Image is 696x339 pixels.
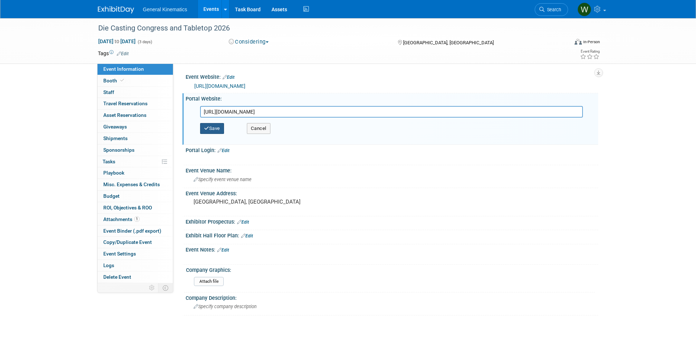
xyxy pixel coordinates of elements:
td: Tags [98,50,129,57]
a: Travel Reservations [98,98,173,109]
div: Event Website: [186,72,598,81]
a: Edit [217,148,229,153]
a: Event Binder (.pdf export) [98,225,173,237]
span: Staff [103,89,114,95]
span: Shipments [103,135,128,141]
a: Staff [98,87,173,98]
i: Booth reservation complete [120,78,124,82]
a: Edit [217,248,229,253]
span: Playbook [103,170,124,176]
span: [GEOGRAPHIC_DATA], [GEOGRAPHIC_DATA] [403,40,494,45]
span: Copy/Duplicate Event [103,239,152,245]
img: Whitney Swanson [577,3,591,16]
span: Delete Event [103,274,131,280]
div: Event Format [525,38,600,49]
span: Travel Reservations [103,101,148,106]
button: Considering [226,38,272,46]
span: Attachments [103,216,140,222]
span: to [113,38,120,44]
a: Shipments [98,133,173,144]
pre: [GEOGRAPHIC_DATA], [GEOGRAPHIC_DATA] [194,199,349,205]
a: Event Settings [98,248,173,260]
span: Giveaways [103,124,127,130]
span: [DATE] [DATE] [98,38,136,45]
div: Die Casting Congress and Tabletop 2026 [96,22,557,35]
a: ROI, Objectives & ROO [98,202,173,213]
button: Save [200,123,224,134]
span: Specify company description [194,304,257,309]
a: [URL][DOMAIN_NAME] [194,83,245,89]
div: Exhibit Hall Floor Plan: [186,230,598,240]
td: Personalize Event Tab Strip [146,283,158,293]
td: Toggle Event Tabs [158,283,173,293]
span: (3 days) [137,40,152,44]
span: Asset Reservations [103,112,146,118]
button: Cancel [247,123,270,134]
span: Booth [103,78,125,83]
span: Event Information [103,66,144,72]
span: Search [544,7,561,12]
a: Edit [223,75,235,80]
a: Playbook [98,167,173,179]
img: Format-Inperson.png [575,39,582,45]
span: Budget [103,193,120,199]
img: ExhibitDay [98,6,134,13]
a: Booth [98,75,173,86]
span: Event Settings [103,251,136,257]
span: ROI, Objectives & ROO [103,205,152,211]
div: Event Venue Address: [186,188,598,197]
a: Tasks [98,156,173,167]
a: Delete Event [98,271,173,283]
a: Budget [98,191,173,202]
div: Event Notes: [186,244,598,254]
a: Sponsorships [98,144,173,156]
span: Tasks [103,159,115,164]
div: Event Venue Name: [186,165,598,174]
a: Event Information [98,64,173,75]
span: Misc. Expenses & Credits [103,181,160,187]
span: 1 [134,216,140,222]
a: Misc. Expenses & Credits [98,179,173,190]
div: Exhibitor Prospectus: [186,216,598,226]
div: Company Description: [186,293,598,302]
a: Copy/Duplicate Event [98,237,173,248]
a: Edit [237,220,249,225]
span: Event Binder (.pdf export) [103,228,161,234]
div: Event Rating [580,50,600,53]
span: Logs [103,262,114,268]
div: In-Person [583,39,600,45]
div: Portal Website: [186,93,598,102]
span: Sponsorships [103,147,134,153]
a: Edit [241,233,253,238]
input: Enter URL [200,106,583,118]
a: Logs [98,260,173,271]
a: Search [535,3,568,16]
a: Edit [117,51,129,56]
span: General Kinematics [143,7,187,12]
a: Asset Reservations [98,110,173,121]
a: Attachments1 [98,214,173,225]
a: Giveaways [98,121,173,132]
div: Company Graphics: [186,265,595,274]
span: Specify event venue name [194,177,252,182]
div: Portal Login: [186,145,598,154]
